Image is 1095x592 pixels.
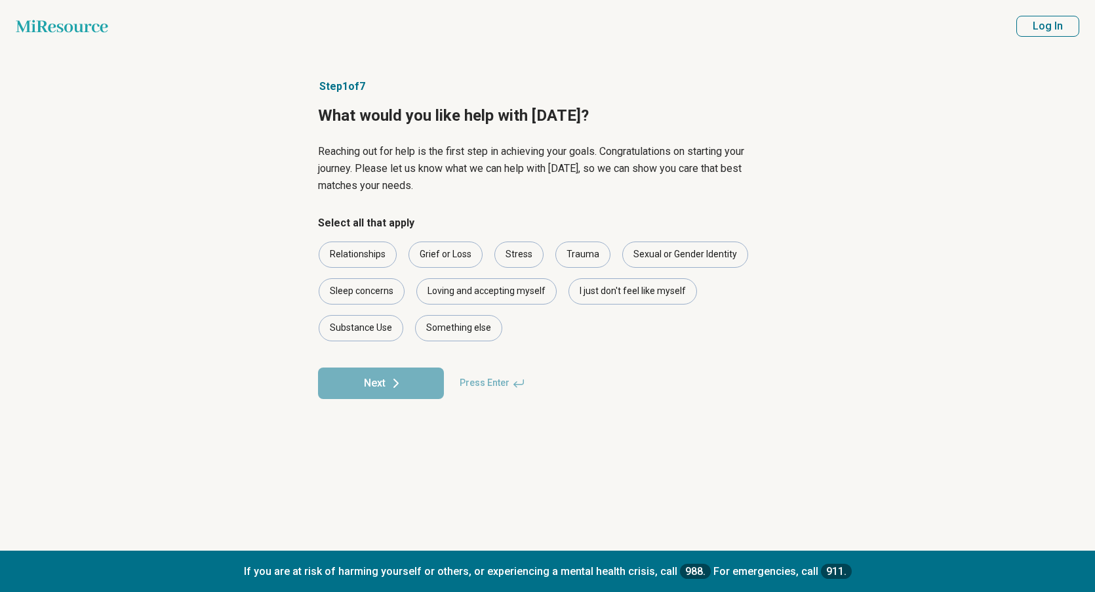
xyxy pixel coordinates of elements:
[555,242,610,268] div: Trauma
[408,242,483,268] div: Grief or Loss
[318,368,444,399] button: Next
[319,278,405,305] div: Sleep concerns
[452,368,533,399] span: Press Enter
[13,564,1082,579] p: If you are at risk of harming yourself or others, or experiencing a mental health crisis, call Fo...
[415,315,502,341] div: Something else
[318,79,777,95] p: Step 1 of 7
[319,315,403,341] div: Substance Use
[622,242,748,268] div: Sexual or Gender Identity
[318,215,414,231] legend: Select all that apply
[821,564,852,579] a: 911.
[319,242,397,268] div: Relationships
[416,278,557,305] div: Loving and accepting myself
[1016,16,1079,37] button: Log In
[568,278,697,305] div: I just don't feel like myself
[494,242,544,268] div: Stress
[680,564,711,579] a: 988.
[318,105,777,127] h1: What would you like help with [DATE]?
[318,143,777,194] p: Reaching out for help is the first step in achieving your goals. Congratulations on starting your...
